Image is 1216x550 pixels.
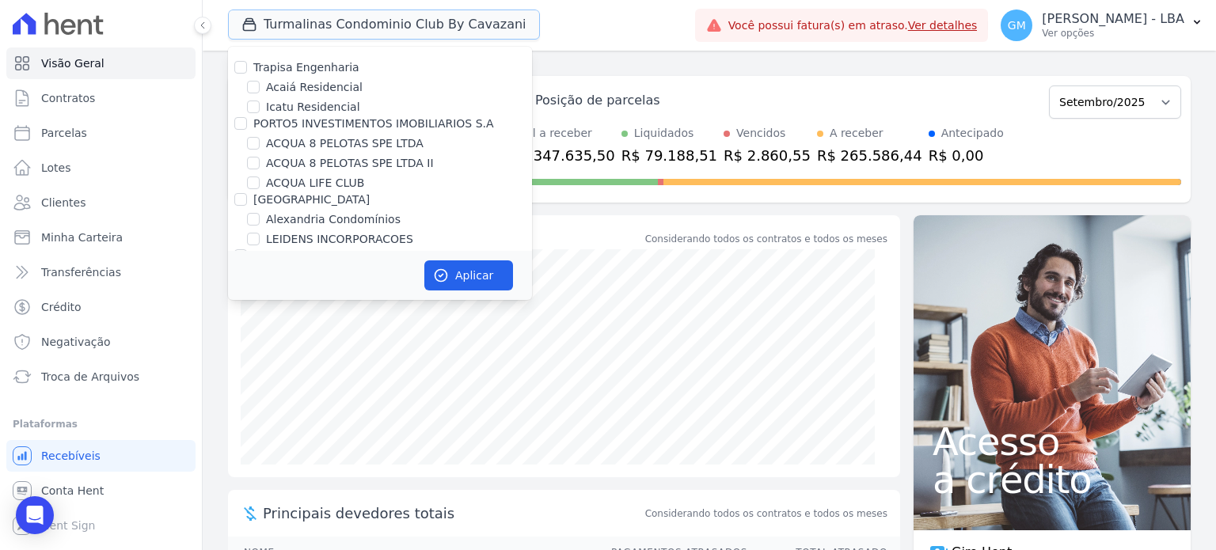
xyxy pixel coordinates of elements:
[933,423,1172,461] span: Acesso
[724,145,811,166] div: R$ 2.860,55
[13,415,189,434] div: Plataformas
[41,448,101,464] span: Recebíveis
[253,61,359,74] label: Trapisa Engenharia
[6,117,196,149] a: Parcelas
[941,125,1004,142] div: Antecipado
[6,475,196,506] a: Conta Hent
[621,145,717,166] div: R$ 79.188,51
[16,496,54,534] div: Open Intercom Messenger
[6,440,196,472] a: Recebíveis
[6,82,196,114] a: Contratos
[253,249,350,262] label: Graal Engenharia
[266,155,434,172] label: ACQUA 8 PELOTAS SPE LTDA II
[645,232,887,246] div: Considerando todos os contratos e todos os meses
[41,299,82,315] span: Crédito
[266,79,363,96] label: Acaiá Residencial
[6,361,196,393] a: Troca de Arquivos
[510,145,615,166] div: R$ 347.635,50
[908,19,978,32] a: Ver detalhes
[253,117,494,130] label: PORTO5 INVESTIMENTOS IMOBILIARIOS S.A
[41,264,121,280] span: Transferências
[1042,11,1184,27] p: [PERSON_NAME] - LBA
[6,291,196,323] a: Crédito
[266,175,364,192] label: ACQUA LIFE CLUB
[510,125,615,142] div: Total a receber
[41,229,123,245] span: Minha Carteira
[6,326,196,358] a: Negativação
[6,47,196,79] a: Visão Geral
[736,125,785,142] div: Vencidos
[6,256,196,288] a: Transferências
[41,55,104,71] span: Visão Geral
[645,506,887,521] span: Considerando todos os contratos e todos os meses
[634,125,694,142] div: Liquidados
[266,99,360,116] label: Icatu Residencial
[263,503,642,524] span: Principais devedores totais
[817,145,922,166] div: R$ 265.586,44
[1008,20,1026,31] span: GM
[6,222,196,253] a: Minha Carteira
[728,17,978,34] span: Você possui fatura(s) em atraso.
[41,369,139,385] span: Troca de Arquivos
[929,145,1004,166] div: R$ 0,00
[6,187,196,218] a: Clientes
[266,135,424,152] label: ACQUA 8 PELOTAS SPE LTDA
[988,3,1216,47] button: GM [PERSON_NAME] - LBA Ver opções
[424,260,513,290] button: Aplicar
[41,195,85,211] span: Clientes
[266,231,413,248] label: LEIDENS INCORPORACOES
[6,152,196,184] a: Lotes
[41,125,87,141] span: Parcelas
[41,334,111,350] span: Negativação
[41,160,71,176] span: Lotes
[535,91,660,110] div: Posição de parcelas
[228,9,540,40] button: Turmalinas Condominio Club By Cavazani
[1042,27,1184,40] p: Ver opções
[41,90,95,106] span: Contratos
[41,483,104,499] span: Conta Hent
[830,125,883,142] div: A receber
[933,461,1172,499] span: a crédito
[266,211,401,228] label: Alexandria Condomínios
[253,193,370,206] label: [GEOGRAPHIC_DATA]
